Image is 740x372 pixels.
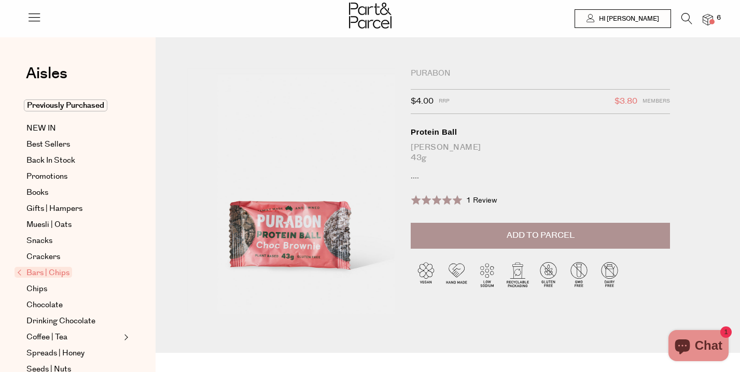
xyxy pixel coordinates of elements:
a: Muesli | Oats [26,219,121,231]
span: Coffee | Tea [26,331,67,344]
inbox-online-store-chat: Shopify online store chat [665,330,732,364]
span: Previously Purchased [24,99,107,111]
span: Promotions [26,170,67,183]
div: Purabon [411,68,670,79]
span: Aisles [26,62,67,85]
img: P_P-ICONS-Live_Bec_V11_Gluten_Free.svg [533,259,564,290]
a: Crackers [26,251,121,263]
img: Part&Parcel [349,3,392,28]
span: Gifts | Hampers [26,203,82,215]
span: RRP [439,95,450,108]
span: Hi [PERSON_NAME] [596,15,659,23]
span: 6 [714,13,723,23]
a: Bars | Chips [17,267,121,279]
img: P_P-ICONS-Live_Bec_V11_GMO_Free.svg [564,259,594,290]
a: 6 [703,14,713,25]
a: Books [26,187,121,199]
span: Muesli | Oats [26,219,72,231]
span: $4.00 [411,95,434,108]
span: 1 Review [466,195,497,206]
span: Best Sellers [26,138,70,151]
span: Books [26,187,48,199]
img: P_P-ICONS-Live_Bec_V11_Recyclable_Packaging.svg [502,259,533,290]
span: Add to Parcel [507,230,575,241]
span: Crackers [26,251,60,263]
span: $3.80 [615,95,637,108]
span: Drinking Chocolate [26,315,95,327]
span: Spreads | Honey [26,347,85,360]
span: NEW IN [26,122,56,135]
a: Hi [PERSON_NAME] [575,9,671,28]
button: Add to Parcel [411,223,670,249]
a: Spreads | Honey [26,347,121,360]
span: Chocolate [26,299,63,311]
p: .... [411,171,670,181]
a: Best Sellers [26,138,121,151]
a: Chocolate [26,299,121,311]
img: P_P-ICONS-Live_Bec_V11_Dairy_Free.svg [594,259,625,290]
span: Bars | Chips [15,267,72,278]
a: Previously Purchased [26,99,121,112]
span: Members [643,95,670,108]
a: Back In Stock [26,154,121,167]
a: Chips [26,283,121,295]
div: [PERSON_NAME] 43g [411,142,670,163]
img: P_P-ICONS-Live_Bec_V11_Handmade.svg [441,259,472,290]
a: Coffee | Tea [26,331,121,344]
a: Drinking Chocolate [26,315,121,327]
a: NEW IN [26,122,121,135]
img: P_P-ICONS-Live_Bec_V11_Low_Sodium.svg [472,259,502,290]
a: Snacks [26,235,121,247]
div: Protein Ball [411,127,670,137]
img: Protein Ball [187,68,395,314]
button: Expand/Collapse Coffee | Tea [121,331,129,344]
img: P_P-ICONS-Live_Bec_V11_Vegan.svg [411,259,441,290]
span: Snacks [26,235,52,247]
span: Back In Stock [26,154,75,167]
a: Promotions [26,170,121,183]
a: Gifts | Hampers [26,203,121,215]
span: Chips [26,283,47,295]
a: Aisles [26,66,67,92]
